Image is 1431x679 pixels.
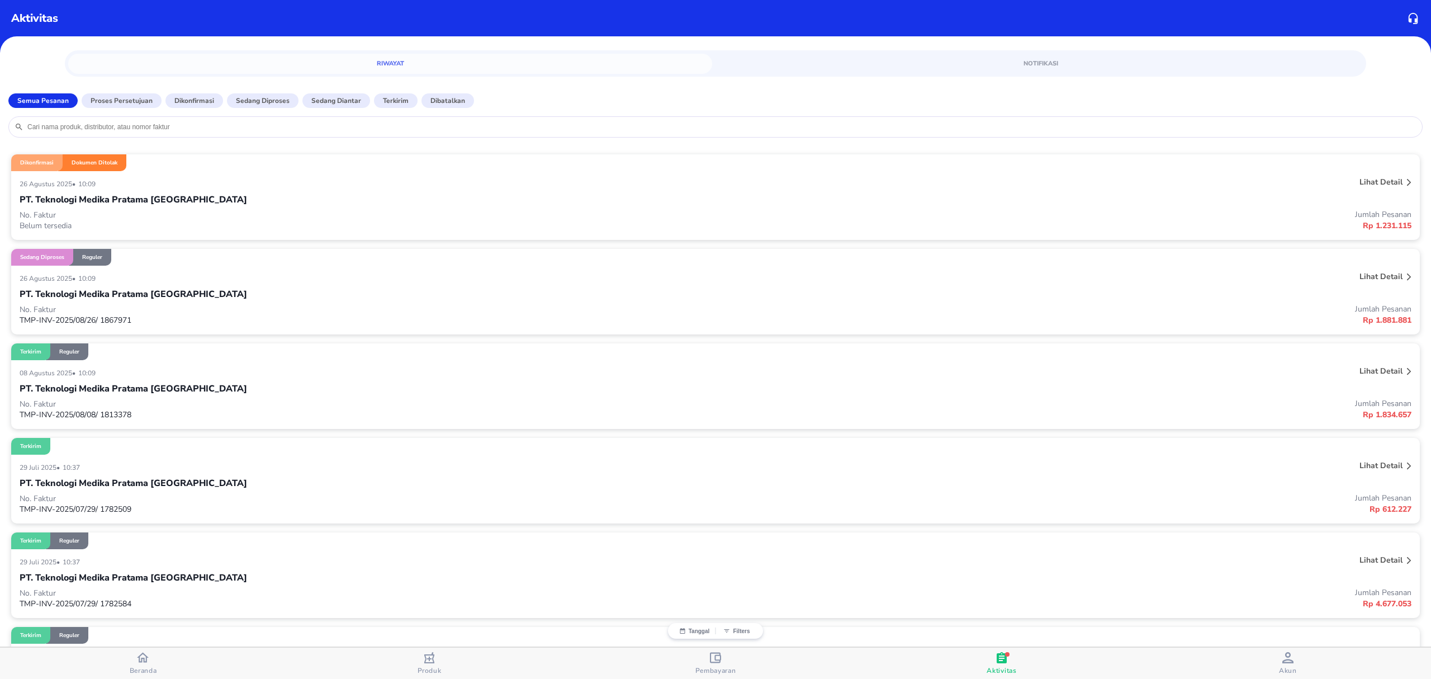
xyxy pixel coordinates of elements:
[859,648,1145,679] button: Aktivitas
[674,628,715,634] button: Tanggal
[302,93,370,108] button: Sedang diantar
[17,96,69,106] p: Semua Pesanan
[11,10,58,27] p: Aktivitas
[1279,666,1297,675] span: Akun
[236,96,290,106] p: Sedang diproses
[1145,648,1431,679] button: Akun
[59,348,79,356] p: Reguler
[20,348,41,356] p: Terkirim
[1359,460,1402,471] p: Lihat detail
[715,409,1411,421] p: Rp 1.834.657
[430,96,465,106] p: Dibatalkan
[20,369,78,378] p: 08 Agustus 2025 •
[20,253,64,261] p: Sedang diproses
[1359,177,1402,187] p: Lihat detail
[20,588,715,598] p: No. Faktur
[63,463,83,472] p: 10:37
[20,193,247,206] p: PT. Teknologi Medika Pratama [GEOGRAPHIC_DATA]
[20,537,41,545] p: Terkirim
[715,598,1411,610] p: Rp 4.677.053
[1359,271,1402,282] p: Lihat detail
[715,220,1411,232] p: Rp 1.231.115
[165,93,223,108] button: Dikonfirmasi
[719,54,1363,74] a: Notifikasi
[20,442,41,450] p: Terkirim
[82,253,102,261] p: Reguler
[1359,555,1402,565] p: Lihat detail
[20,399,715,409] p: No. Faktur
[20,210,715,220] p: No. Faktur
[65,50,1366,74] div: simple tabs
[78,180,98,188] p: 10:09
[20,220,715,231] p: Belum tersedia
[82,93,162,108] button: Proses Persetujuan
[715,314,1411,326] p: Rp 1.881.881
[91,96,153,106] p: Proses Persetujuan
[715,209,1411,220] p: Jumlah Pesanan
[20,598,715,609] p: TMP-INV-2025/07/29/ 1782584
[20,504,715,515] p: TMP-INV-2025/07/29/ 1782509
[715,503,1411,515] p: Rp 612.227
[68,54,712,74] a: Riwayat
[20,477,247,490] p: PT. Teknologi Medika Pratama [GEOGRAPHIC_DATA]
[20,463,63,472] p: 29 Juli 2025 •
[130,666,157,675] span: Beranda
[63,558,83,567] p: 10:37
[374,93,418,108] button: Terkirim
[72,159,117,167] p: Dokumen Ditolak
[20,274,78,283] p: 26 Agustus 2025 •
[286,648,572,679] button: Produk
[715,398,1411,409] p: Jumlah Pesanan
[715,304,1411,314] p: Jumlah Pesanan
[695,666,736,675] span: Pembayaran
[726,58,1356,69] span: Notifikasi
[174,96,214,106] p: Dikonfirmasi
[20,382,247,395] p: PT. Teknologi Medika Pratama [GEOGRAPHIC_DATA]
[20,159,54,167] p: Dikonfirmasi
[59,537,79,545] p: Reguler
[20,558,63,567] p: 29 Juli 2025 •
[572,648,859,679] button: Pembayaran
[311,96,361,106] p: Sedang diantar
[383,96,409,106] p: Terkirim
[20,571,247,584] p: PT. Teknologi Medika Pratama [GEOGRAPHIC_DATA]
[20,304,715,315] p: No. Faktur
[715,493,1411,503] p: Jumlah Pesanan
[715,587,1411,598] p: Jumlah Pesanan
[78,274,98,283] p: 10:09
[20,180,78,188] p: 26 Agustus 2025 •
[1359,366,1402,376] p: Lihat detail
[26,122,1416,131] input: Cari nama produk, distributor, atau nomor faktur
[20,315,715,326] p: TMP-INV-2025/08/26/ 1867971
[8,93,78,108] button: Semua Pesanan
[20,409,715,420] p: TMP-INV-2025/08/08/ 1813378
[20,493,715,504] p: No. Faktur
[421,93,474,108] button: Dibatalkan
[20,287,247,301] p: PT. Teknologi Medika Pratama [GEOGRAPHIC_DATA]
[987,666,1016,675] span: Aktivitas
[78,369,98,378] p: 10:09
[227,93,298,108] button: Sedang diproses
[75,58,705,69] span: Riwayat
[418,666,442,675] span: Produk
[715,628,757,634] button: Filters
